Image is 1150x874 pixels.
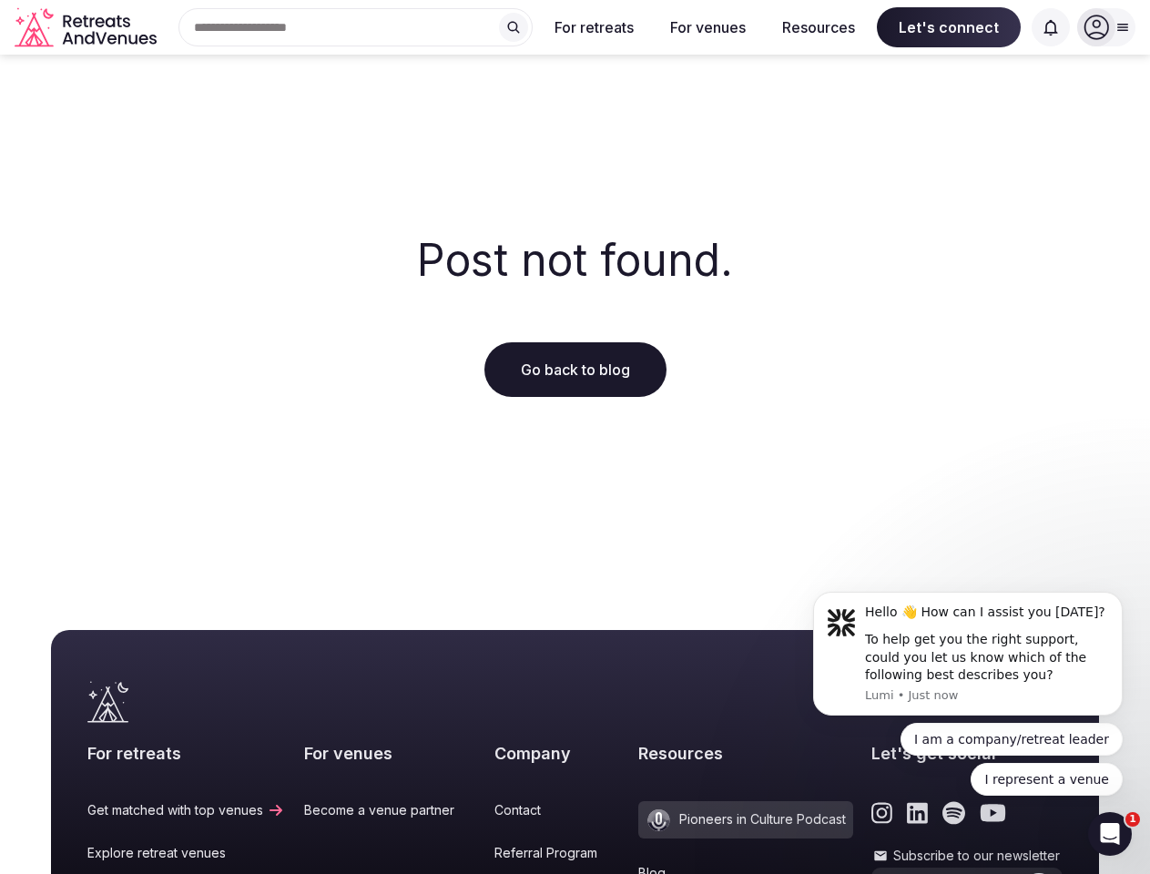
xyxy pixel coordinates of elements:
a: Get matched with top venues [87,801,285,819]
a: Become a venue partner [304,801,476,819]
iframe: Intercom notifications message [786,575,1150,807]
a: Explore retreat venues [87,844,285,862]
button: Resources [768,7,870,47]
a: Link to the retreats and venues LinkedIn page [907,801,928,825]
h2: For venues [304,742,476,765]
a: Visit the homepage [87,681,128,723]
a: Pioneers in Culture Podcast [638,801,853,838]
button: For venues [656,7,760,47]
a: Link to the retreats and venues Spotify page [942,801,965,825]
a: Link to the retreats and venues Youtube page [980,801,1006,825]
h2: Company [494,742,619,765]
label: Subscribe to our newsletter [871,847,1063,865]
h2: For retreats [87,742,285,765]
span: Let's connect [877,7,1021,47]
a: Contact [494,801,619,819]
a: Go back to blog [484,342,667,397]
h2: Post not found. [417,229,733,290]
span: 1 [1125,812,1140,827]
a: Visit the homepage [15,7,160,48]
a: Referral Program [494,844,619,862]
button: For retreats [540,7,648,47]
h2: Resources [638,742,853,765]
iframe: Intercom live chat [1088,812,1132,856]
a: Link to the retreats and venues Instagram page [871,801,892,825]
svg: Retreats and Venues company logo [15,7,160,48]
